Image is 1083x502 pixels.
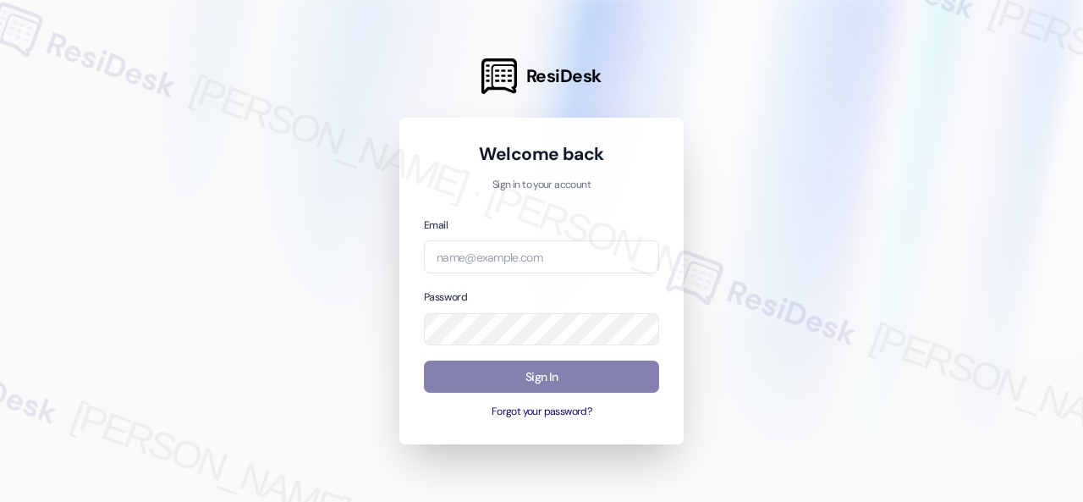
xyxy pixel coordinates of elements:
label: Password [424,290,467,304]
h1: Welcome back [424,142,659,166]
button: Sign In [424,361,659,394]
button: Forgot your password? [424,405,659,420]
p: Sign in to your account [424,178,659,193]
input: name@example.com [424,240,659,273]
img: ResiDesk Logo [481,58,517,94]
label: Email [424,218,448,232]
span: ResiDesk [526,64,602,88]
